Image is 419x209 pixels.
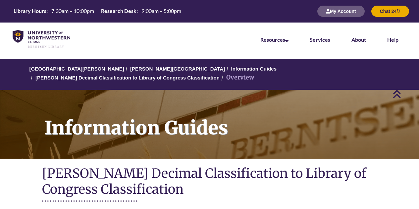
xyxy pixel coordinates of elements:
th: Library Hours: [11,7,49,15]
button: Chat 24/7 [371,6,409,17]
th: Research Desk: [98,7,139,15]
a: Resources [260,36,288,43]
a: Information Guides [231,66,277,72]
a: Back to Top [393,89,417,98]
span: 9:00am – 5:00pm [141,8,181,14]
h1: Information Guides [37,90,419,150]
button: My Account [317,6,365,17]
a: Help [387,36,398,43]
a: [PERSON_NAME] Decimal Classification to Library of Congress Classification [35,75,220,80]
img: UNWSP Library Logo [13,30,70,48]
a: Chat 24/7 [371,8,409,14]
li: Overview [220,73,254,82]
a: Services [310,36,330,43]
a: [GEOGRAPHIC_DATA][PERSON_NAME] [29,66,124,72]
a: Hours Today [11,7,184,15]
h1: [PERSON_NAME] Decimal Classification to Library of Congress Classification [42,165,377,199]
a: About [351,36,366,43]
span: 7:30am – 10:00pm [51,8,94,14]
a: [PERSON_NAME][GEOGRAPHIC_DATA] [130,66,225,72]
a: My Account [317,8,365,14]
